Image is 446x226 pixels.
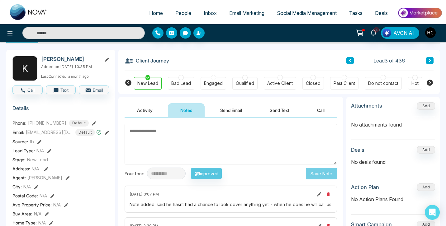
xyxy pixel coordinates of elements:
span: Deals [375,10,388,16]
span: Stage: [12,156,26,163]
p: Added on [DATE] 10:35 PM [41,64,109,70]
span: N/A [31,166,39,171]
button: Call [12,85,43,94]
img: User Avatar [425,27,436,38]
h3: Details [12,105,109,115]
h3: Attachments [351,103,382,109]
span: 10+ [373,27,379,33]
div: Do not contact [368,80,398,86]
span: Social Media Management [277,10,337,16]
div: Open Intercom Messenger [425,205,440,220]
button: Call [305,103,337,117]
button: Add [417,146,435,154]
a: Home [143,7,169,19]
button: Text [46,85,76,94]
span: [EMAIL_ADDRESS][DOMAIN_NAME] [26,129,73,136]
span: [DATE] 3:07 PM [130,191,159,197]
a: Tasks [343,7,369,19]
span: Source: [12,138,28,145]
h3: Deals [351,147,364,153]
button: Activity [125,103,165,117]
span: AVON AI [393,29,414,37]
span: Tasks [349,10,363,16]
div: Hot [411,80,419,86]
span: Email: [12,129,24,136]
img: Lead Flow [382,29,391,37]
a: Inbox [197,7,223,19]
span: Default [69,120,89,127]
span: Agent: [12,174,26,181]
div: Qualified [236,80,254,86]
span: N/A [40,192,47,199]
a: Social Media Management [271,7,343,19]
div: Closed [306,80,320,86]
span: Buy Area : [12,210,32,217]
span: fb [30,138,34,145]
span: Default [75,129,95,136]
span: Postal Code : [12,192,38,199]
div: K [12,56,37,81]
button: Email [79,85,109,94]
span: Add [417,103,435,108]
span: Email Marketing [229,10,264,16]
button: Send Email [208,103,254,117]
div: Note added: said he hasnt had a chance to look oover anything yet - when he does he will call us [130,201,332,208]
div: Your tone [125,170,147,177]
span: N/A [34,210,41,217]
span: Phone: [12,120,26,126]
div: Past Client [334,80,355,86]
span: People [175,10,191,16]
div: Active Client [267,80,293,86]
button: Save Note [306,168,337,179]
span: [PHONE_NUMBER] [28,120,66,126]
div: New Lead [137,80,158,86]
a: People [169,7,197,19]
button: Send Text [257,103,302,117]
span: Avg Property Price : [12,201,52,208]
img: Market-place.gif [397,6,442,20]
div: Engaged [204,80,223,86]
button: Notes [168,103,205,117]
span: N/A [23,183,31,190]
span: Home Type : [12,219,37,226]
a: 10+ [366,27,381,38]
button: Add [417,102,435,110]
span: New Lead [27,156,48,163]
p: Last Connected: a month ago [41,72,109,79]
p: No deals found [351,158,435,166]
h2: [PERSON_NAME] [41,56,99,62]
span: Home [149,10,163,16]
p: No Action Plans Found [351,196,435,203]
a: Email Marketing [223,7,271,19]
span: Lead Type: [12,147,35,154]
span: [PERSON_NAME] [27,174,62,181]
span: N/A [53,201,61,208]
p: No attachments found [351,116,435,128]
span: Inbox [204,10,217,16]
h3: Client Journey [125,56,169,65]
span: City : [12,183,22,190]
img: Nova CRM Logo [10,4,47,20]
span: N/A [38,219,46,226]
span: Address: [12,165,39,172]
a: Deals [369,7,394,19]
button: AVON AI [381,27,419,39]
span: N/A [36,147,44,154]
h3: Action Plan [351,184,379,190]
div: Bad Lead [171,80,191,86]
button: Add [417,183,435,191]
span: Lead 3 of 436 [373,57,405,64]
